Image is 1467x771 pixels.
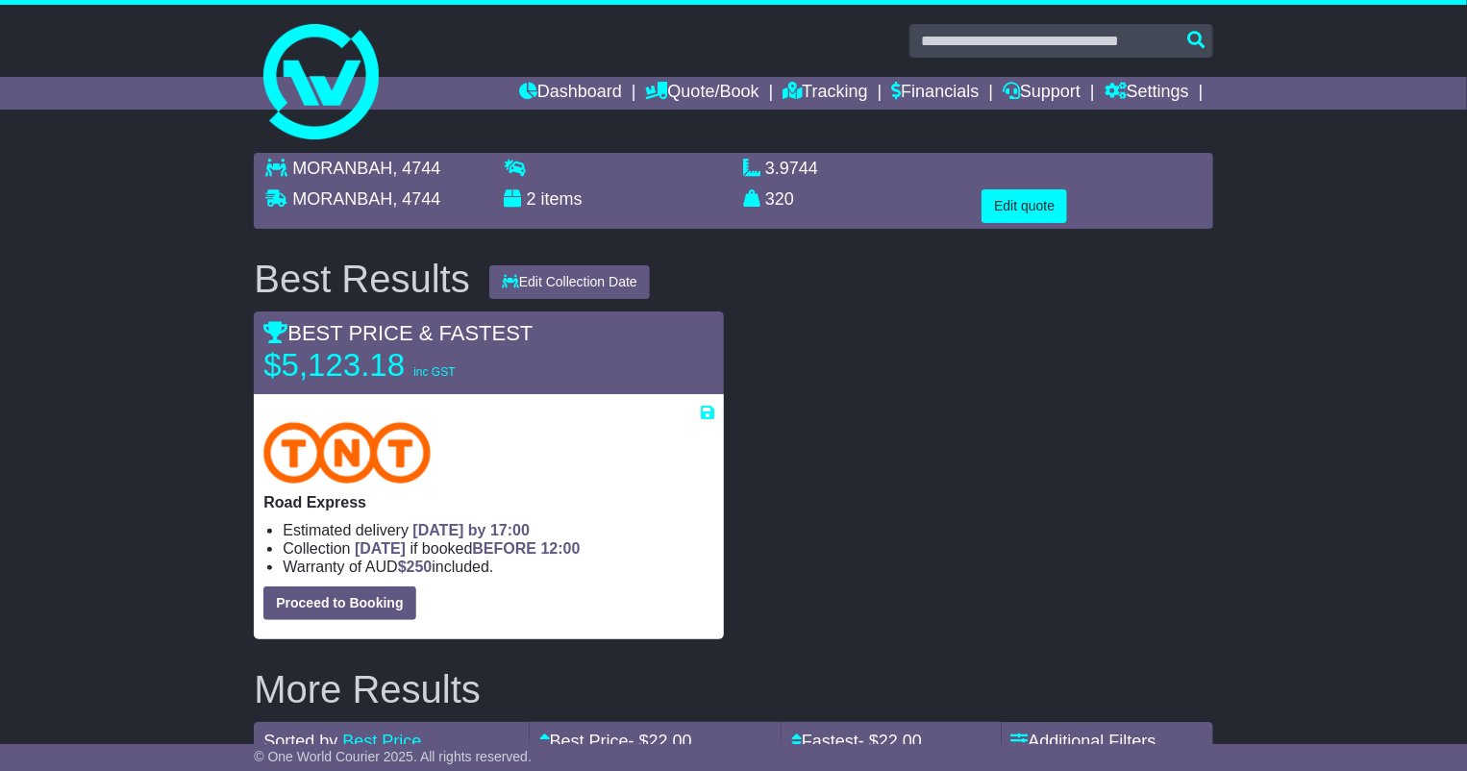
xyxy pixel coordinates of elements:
span: 2 [527,189,536,209]
span: $ [398,559,433,575]
span: items [541,189,583,209]
span: BEST PRICE & FASTEST [263,321,533,345]
a: Dashboard [519,77,622,110]
span: MORANBAH [292,159,392,178]
button: Edit quote [982,189,1067,223]
a: Tracking [783,77,867,110]
span: [DATE] [355,540,406,557]
p: $5,123.18 [263,346,504,385]
li: Collection [283,539,714,558]
span: 320 [765,189,794,209]
span: , 4744 [392,189,440,209]
span: 12:00 [541,540,581,557]
span: MORANBAH [292,189,392,209]
a: Financials [891,77,979,110]
span: BEFORE [472,540,536,557]
span: if booked [355,540,580,557]
span: 250 [407,559,433,575]
span: - $ [858,732,922,751]
img: TNT Domestic: Road Express [263,422,431,484]
span: - $ [629,732,692,751]
span: [DATE] by 17:00 [413,522,531,538]
a: Quote/Book [646,77,759,110]
span: 3.9744 [765,159,818,178]
span: 22.00 [879,732,922,751]
li: Warranty of AUD included. [283,558,714,576]
span: inc GST [413,365,455,379]
a: Best Price [342,732,421,751]
span: © One World Courier 2025. All rights reserved. [254,749,532,764]
a: Fastest- $22.00 [791,732,922,751]
li: Estimated delivery [283,521,714,539]
span: 22.00 [649,732,692,751]
a: Settings [1105,77,1189,110]
a: Additional Filters [1011,732,1156,751]
h2: More Results [254,668,1212,710]
button: Proceed to Booking [263,586,415,620]
p: Road Express [263,493,714,511]
a: Best Price- $22.00 [539,732,692,751]
div: Best Results [244,258,480,300]
a: Support [1003,77,1081,110]
span: , 4744 [392,159,440,178]
span: Sorted by [263,732,337,751]
button: Edit Collection Date [489,265,650,299]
